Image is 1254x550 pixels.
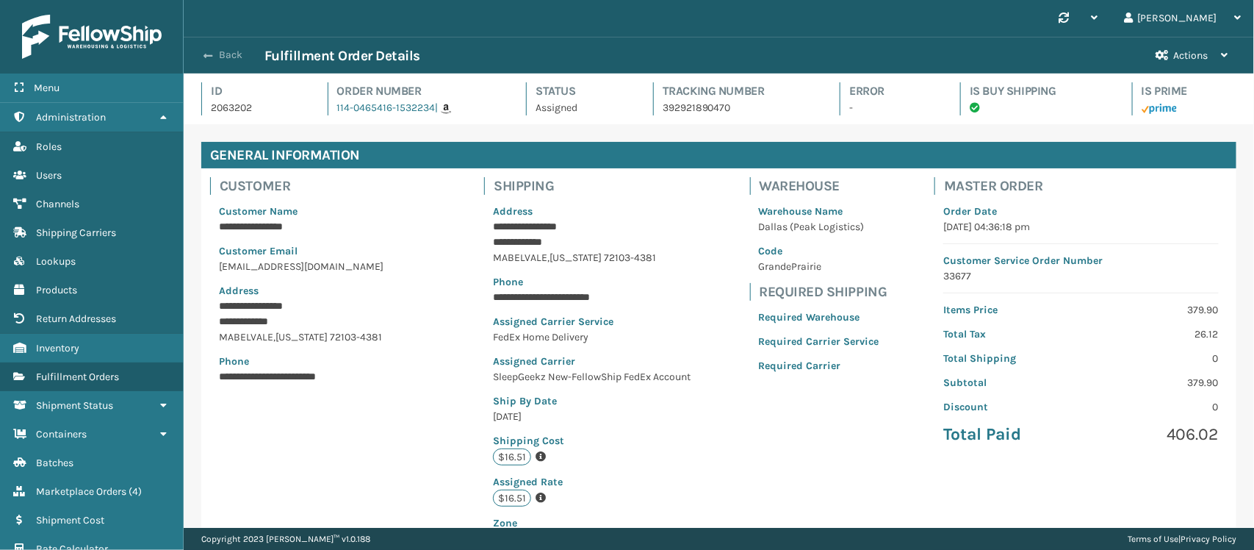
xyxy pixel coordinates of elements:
[36,457,73,469] span: Batches
[1090,375,1219,390] p: 379.90
[36,514,104,526] span: Shipment Cost
[943,351,1072,366] p: Total Shipping
[604,251,656,264] span: 72103-4381
[337,101,436,114] a: 114-0465416-1532234
[493,314,693,329] p: Assigned Carrier Service
[337,82,500,100] h4: Order Number
[493,449,531,465] p: $16.51
[493,393,693,409] p: Ship By Date
[1090,399,1219,415] p: 0
[197,49,264,62] button: Back
[759,259,879,274] p: GrandePrairie
[1142,37,1241,74] button: Actions
[36,312,116,325] span: Return Addresses
[493,329,693,345] p: FedEx Home Delivery
[943,375,1072,390] p: Subtotal
[36,169,62,182] span: Users
[1090,351,1219,366] p: 0
[663,82,814,100] h4: Tracking Number
[36,198,79,210] span: Channels
[436,101,451,114] a: |
[330,331,382,343] span: 72103-4381
[759,310,879,325] p: Required Warehouse
[1142,82,1236,100] h4: Is Prime
[943,219,1219,235] p: [DATE] 04:36:18 pm
[22,15,162,59] img: logo
[36,111,106,124] span: Administration
[759,243,879,259] p: Code
[760,283,888,301] h4: Required Shipping
[759,334,879,349] p: Required Carrier Service
[493,409,693,424] p: [DATE]
[849,82,934,100] h4: Error
[1173,49,1208,62] span: Actions
[1128,528,1236,550] div: |
[219,204,429,219] p: Customer Name
[264,47,420,65] h3: Fulfillment Order Details
[759,219,879,235] p: Dallas (Peak Logistics)
[219,243,429,259] p: Customer Email
[493,474,693,490] p: Assigned Rate
[1128,534,1178,544] a: Terms of Use
[1090,302,1219,318] p: 379.90
[493,354,693,369] p: Assigned Carrier
[219,331,273,343] span: MABELVALE
[34,82,60,94] span: Menu
[36,428,87,440] span: Containers
[129,485,142,498] span: ( 4 )
[219,259,429,274] p: [EMAIL_ADDRESS][DOMAIN_NAME]
[547,251,549,264] span: ,
[943,268,1219,284] p: 33677
[759,204,879,219] p: Warehouse Name
[943,253,1219,268] p: Customer Service Order Number
[849,100,934,115] p: -
[493,205,533,218] span: Address
[220,177,438,195] h4: Customer
[759,358,879,374] p: Required Carrier
[36,284,77,296] span: Products
[549,251,602,264] span: [US_STATE]
[493,490,531,507] p: $16.51
[36,226,116,239] span: Shipping Carriers
[1181,534,1236,544] a: Privacy Policy
[1090,326,1219,342] p: 26.12
[36,399,113,412] span: Shipment Status
[760,177,888,195] h4: Warehouse
[536,82,627,100] h4: Status
[273,331,275,343] span: ,
[493,515,693,531] p: Zone
[943,302,1072,318] p: Items Price
[663,100,814,115] p: 392921890470
[536,100,627,115] p: Assigned
[494,177,702,195] h4: Shipping
[211,82,301,100] h4: Id
[493,274,693,290] p: Phone
[36,371,119,383] span: Fulfillment Orders
[943,326,1072,342] p: Total Tax
[36,485,126,498] span: Marketplace Orders
[275,331,328,343] span: [US_STATE]
[493,251,547,264] span: MABELVALE
[944,177,1228,195] h4: Master Order
[36,140,62,153] span: Roles
[493,433,693,449] p: Shipping Cost
[493,369,693,385] p: SleepGeekz New-FellowShip FedEx Account
[970,82,1106,100] h4: Is Buy Shipping
[943,424,1072,446] p: Total Paid
[943,399,1072,415] p: Discount
[943,204,1219,219] p: Order Date
[219,354,429,369] p: Phone
[211,100,301,115] p: 2063202
[219,285,259,297] span: Address
[201,142,1236,168] h4: General Information
[201,528,370,550] p: Copyright 2023 [PERSON_NAME]™ v 1.0.188
[1090,424,1219,446] p: 406.02
[36,255,76,268] span: Lookups
[36,342,79,354] span: Inventory
[436,101,439,114] span: |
